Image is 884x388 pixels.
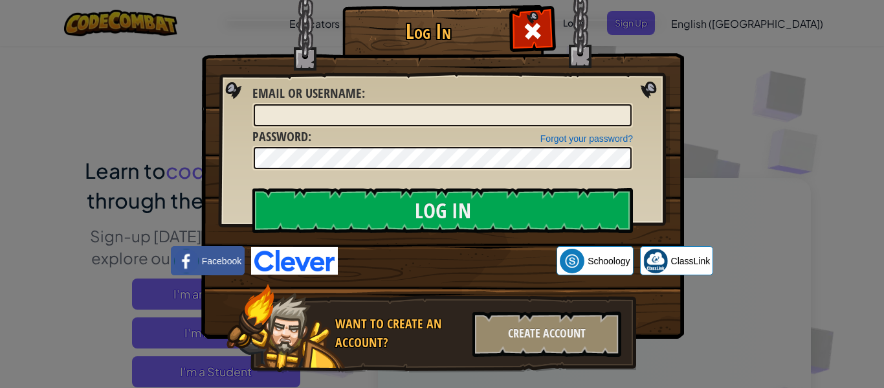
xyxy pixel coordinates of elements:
span: Password [252,128,308,145]
label: : [252,128,311,146]
span: Facebook [202,255,241,268]
div: Want to create an account? [335,315,465,352]
img: schoology.png [560,249,584,273]
img: facebook_small.png [174,249,199,273]
img: classlink-logo-small.png [643,249,668,273]
h1: Log In [346,20,511,43]
label: : [252,84,365,103]
div: Create Account [472,312,621,357]
span: ClassLink [671,255,711,268]
input: Log In [252,188,633,233]
a: Forgot your password? [540,133,633,144]
img: clever-logo-blue.png [251,247,338,275]
span: Email or Username [252,84,362,102]
iframe: Sign in with Google Button [338,247,557,275]
span: Schoology [588,255,630,268]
